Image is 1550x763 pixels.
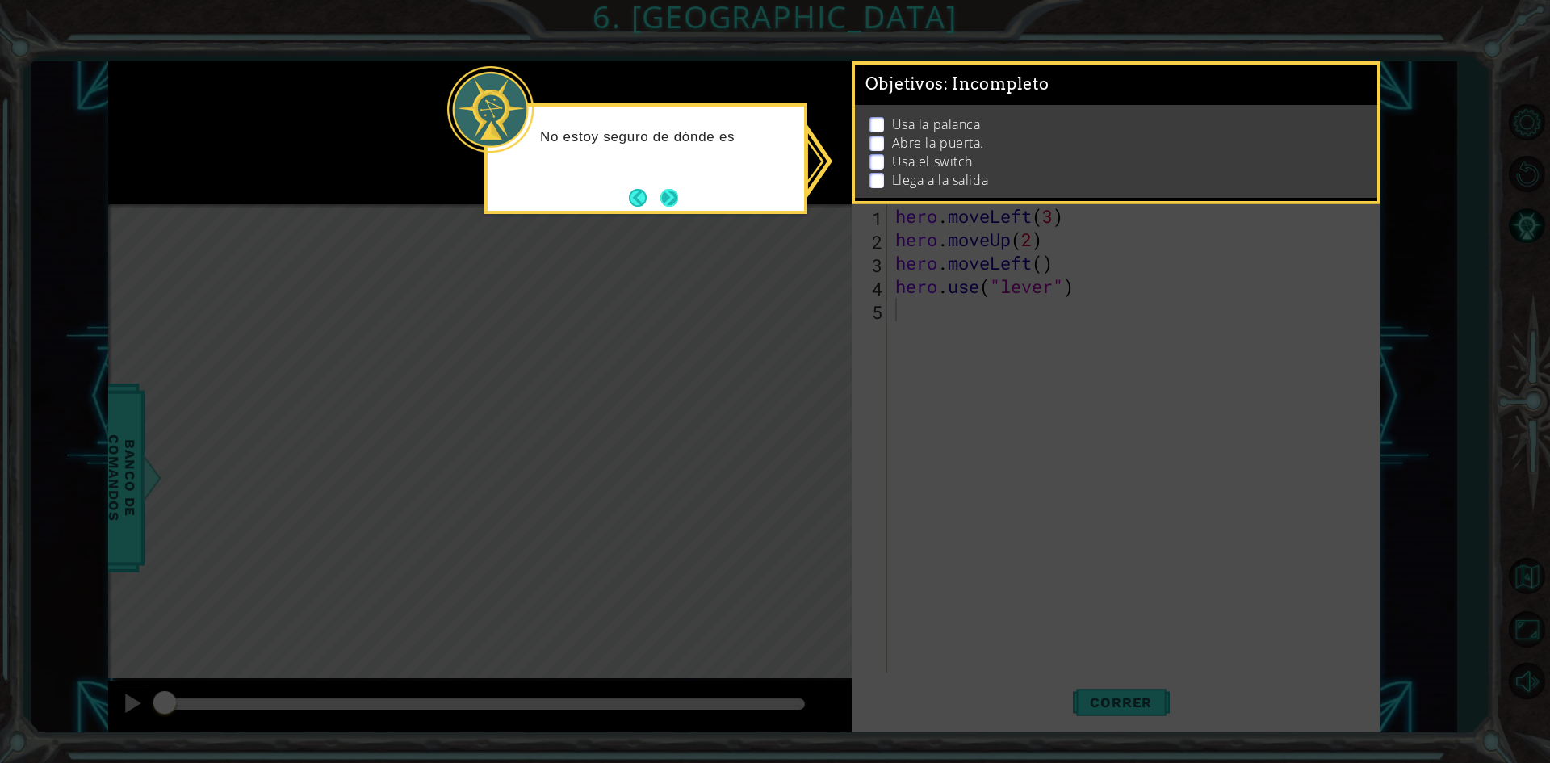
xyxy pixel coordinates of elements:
p: Usa el switch [892,153,973,170]
p: No estoy seguro de dónde es [540,128,793,146]
p: Abre la puerta. [892,134,984,152]
span: : Incompleto [944,74,1049,94]
button: Next [660,189,678,207]
span: Objetivos [865,74,1049,94]
p: Usa la palanca [892,115,981,133]
p: Llega a la salida [892,171,988,189]
button: Back [629,189,660,207]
